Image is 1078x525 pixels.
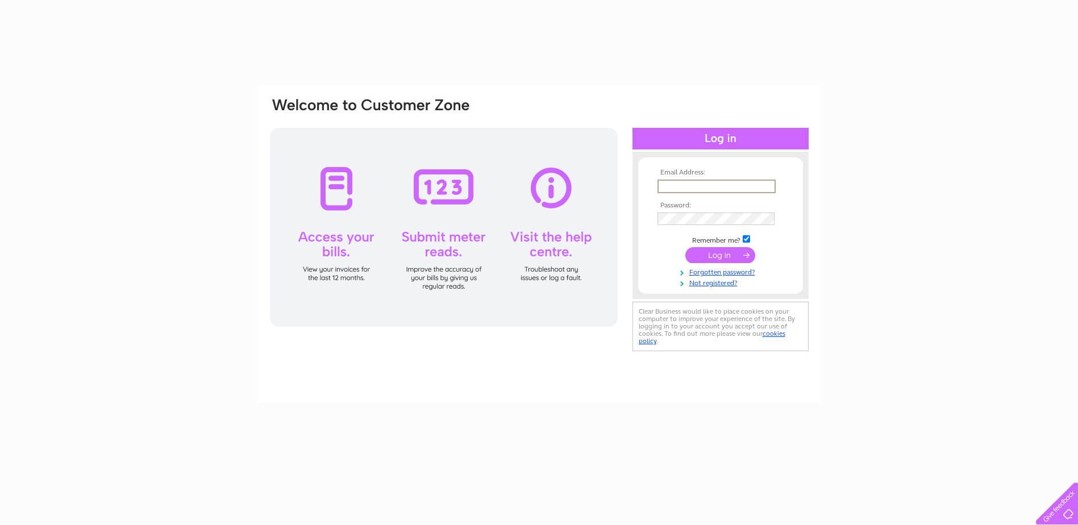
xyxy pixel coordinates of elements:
th: Password: [655,202,786,210]
a: Not registered? [657,277,786,287]
input: Submit [685,247,755,263]
a: Forgotten password? [657,266,786,277]
th: Email Address: [655,169,786,177]
td: Remember me? [655,234,786,245]
div: Clear Business would like to place cookies on your computer to improve your experience of the sit... [632,302,809,351]
a: cookies policy [639,330,785,345]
